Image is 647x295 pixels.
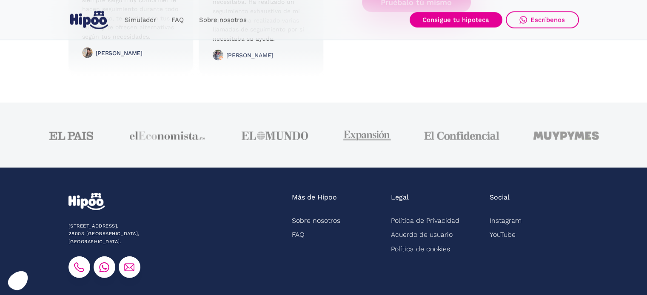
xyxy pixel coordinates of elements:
a: YouTube [490,228,516,242]
a: Política de Privacidad [391,214,459,228]
div: Social [490,193,510,202]
div: Legal [391,193,409,202]
a: FAQ [292,228,305,242]
a: Consigue tu hipoteca [410,12,502,28]
a: Política de cookies [391,242,450,256]
a: Sobre nosotros [191,12,254,28]
a: Acuerdo de usuario [391,228,453,242]
div: Más de Hipoo [292,193,337,202]
a: FAQ [164,12,191,28]
div: [STREET_ADDRESS]. 28003 [GEOGRAPHIC_DATA], [GEOGRAPHIC_DATA]. [68,222,192,246]
a: home [68,8,110,33]
a: Simulador [117,12,164,28]
a: Instagram [490,214,522,228]
a: Escríbenos [506,11,579,28]
a: Sobre nosotros [292,214,340,228]
div: Escríbenos [530,16,565,24]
